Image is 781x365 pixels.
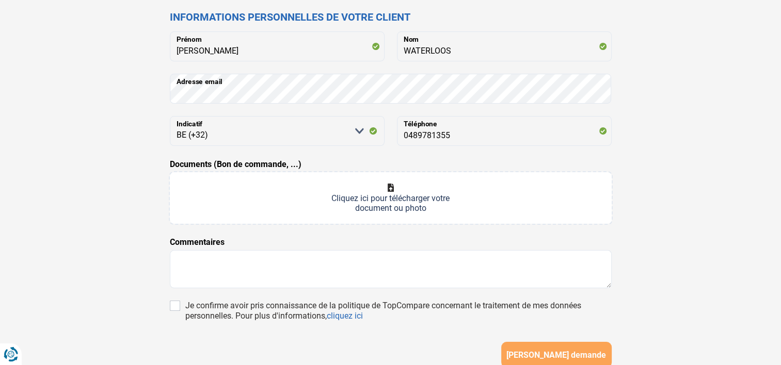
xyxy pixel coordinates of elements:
[185,301,612,321] div: Je confirme avoir pris connaissance de la politique de TopCompare concernant le traitement de mes...
[170,158,301,171] label: Documents (Bon de commande, ...)
[397,116,612,146] input: 401020304
[506,350,606,360] span: [PERSON_NAME] demande
[170,11,612,23] h2: Informations personnelles de votre client
[327,311,363,321] a: cliquez ici
[170,236,225,248] label: Commentaires
[170,116,385,146] select: Indicatif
